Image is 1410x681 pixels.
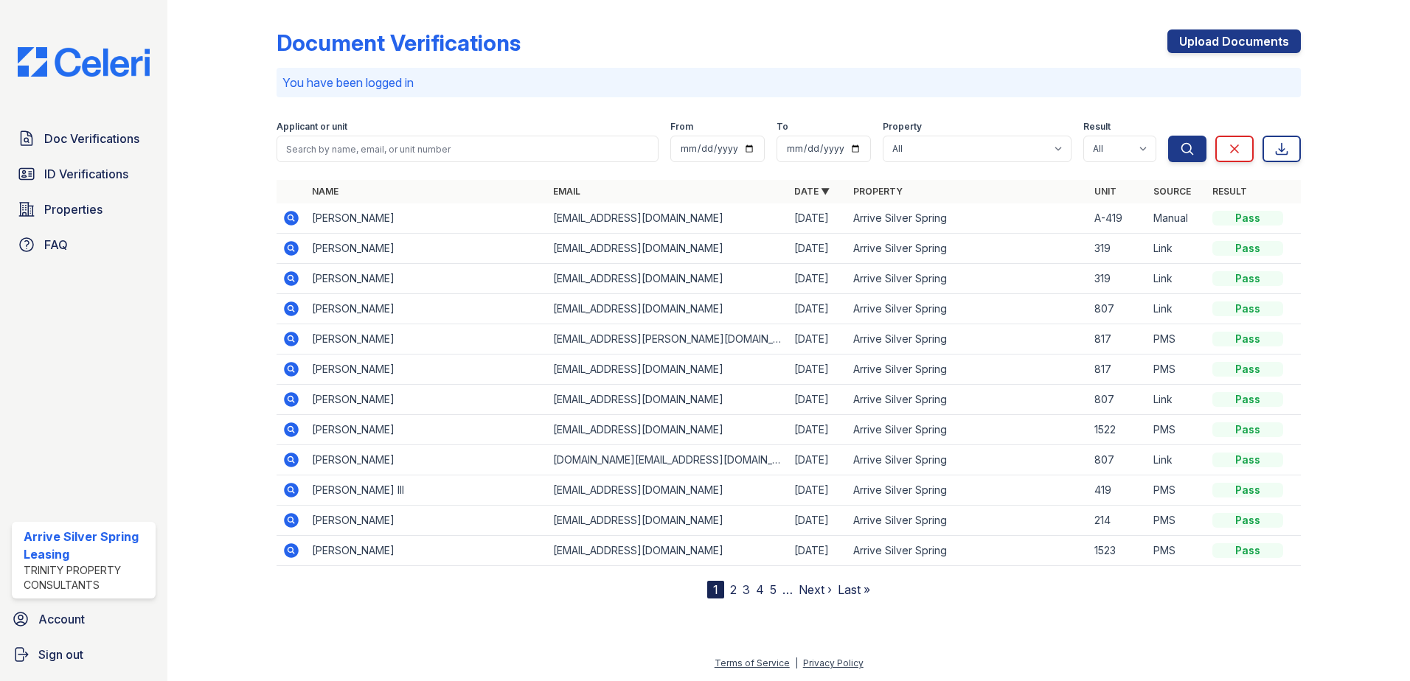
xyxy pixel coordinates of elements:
td: [PERSON_NAME] [306,294,547,324]
td: [EMAIL_ADDRESS][DOMAIN_NAME] [547,264,788,294]
span: Account [38,610,85,628]
td: [EMAIL_ADDRESS][PERSON_NAME][DOMAIN_NAME] [547,324,788,355]
td: PMS [1147,415,1206,445]
div: Pass [1212,453,1283,467]
td: 419 [1088,475,1147,506]
p: You have been logged in [282,74,1295,91]
td: PMS [1147,324,1206,355]
td: Link [1147,445,1206,475]
a: FAQ [12,230,156,259]
a: Result [1212,186,1247,197]
td: Arrive Silver Spring [847,234,1088,264]
a: ID Verifications [12,159,156,189]
td: 807 [1088,445,1147,475]
td: [EMAIL_ADDRESS][DOMAIN_NAME] [547,234,788,264]
div: Pass [1212,332,1283,346]
td: 319 [1088,264,1147,294]
td: Arrive Silver Spring [847,536,1088,566]
td: A-419 [1088,203,1147,234]
td: [EMAIL_ADDRESS][DOMAIN_NAME] [547,294,788,324]
a: Unit [1094,186,1116,197]
td: [EMAIL_ADDRESS][DOMAIN_NAME] [547,385,788,415]
td: Link [1147,234,1206,264]
div: Pass [1212,362,1283,377]
div: Pass [1212,241,1283,256]
div: Document Verifications [277,29,521,56]
td: [DATE] [788,415,847,445]
td: [DATE] [788,475,847,506]
div: Pass [1212,513,1283,528]
span: … [782,581,793,598]
a: Account [6,604,162,634]
a: Properties [12,195,156,224]
td: [PERSON_NAME] III [306,475,547,506]
div: Arrive Silver Spring Leasing [24,528,150,563]
span: ID Verifications [44,165,128,183]
button: Sign out [6,640,162,669]
a: Upload Documents [1167,29,1301,53]
div: Pass [1212,211,1283,226]
a: Terms of Service [715,657,790,668]
td: [PERSON_NAME] [306,234,547,264]
td: Arrive Silver Spring [847,264,1088,294]
td: Arrive Silver Spring [847,445,1088,475]
div: Pass [1212,543,1283,558]
td: [PERSON_NAME] [306,324,547,355]
td: [EMAIL_ADDRESS][DOMAIN_NAME] [547,355,788,385]
td: [PERSON_NAME] [306,264,547,294]
td: [DATE] [788,294,847,324]
input: Search by name, email, or unit number [277,136,659,162]
td: [EMAIL_ADDRESS][DOMAIN_NAME] [547,475,788,506]
td: [DATE] [788,536,847,566]
td: Arrive Silver Spring [847,355,1088,385]
td: [DATE] [788,506,847,536]
label: Result [1083,121,1111,133]
td: 214 [1088,506,1147,536]
td: 319 [1088,234,1147,264]
a: Property [853,186,903,197]
td: PMS [1147,355,1206,385]
td: [EMAIL_ADDRESS][DOMAIN_NAME] [547,536,788,566]
a: 3 [743,582,750,597]
td: [PERSON_NAME] [306,355,547,385]
a: Source [1153,186,1191,197]
td: [EMAIL_ADDRESS][DOMAIN_NAME] [547,415,788,445]
td: PMS [1147,536,1206,566]
a: Next › [799,582,832,597]
span: Sign out [38,646,83,663]
a: Date ▼ [794,186,830,197]
td: Link [1147,264,1206,294]
td: [PERSON_NAME] [306,203,547,234]
td: [EMAIL_ADDRESS][DOMAIN_NAME] [547,506,788,536]
div: | [795,657,798,668]
td: [PERSON_NAME] [306,445,547,475]
a: Privacy Policy [803,657,864,668]
td: Link [1147,294,1206,324]
div: Pass [1212,483,1283,497]
td: [DATE] [788,324,847,355]
td: Manual [1147,203,1206,234]
td: Arrive Silver Spring [847,506,1088,536]
a: 2 [730,582,737,597]
div: Pass [1212,422,1283,437]
a: 4 [756,582,764,597]
a: Email [553,186,580,197]
td: [DATE] [788,355,847,385]
td: [DATE] [788,203,847,234]
td: 817 [1088,324,1147,355]
td: Arrive Silver Spring [847,475,1088,506]
span: Properties [44,200,103,218]
td: [DATE] [788,385,847,415]
td: 1523 [1088,536,1147,566]
td: [PERSON_NAME] [306,415,547,445]
td: Arrive Silver Spring [847,385,1088,415]
span: FAQ [44,236,68,254]
a: 5 [770,582,777,597]
span: Doc Verifications [44,130,139,147]
td: [EMAIL_ADDRESS][DOMAIN_NAME] [547,203,788,234]
div: 1 [707,581,724,598]
div: Trinity Property Consultants [24,563,150,593]
img: CE_Logo_Blue-a8612792a0a2168367f1c8372b55b34899dd931a85d93a1a3d3e32e68fde9ad4.png [6,47,162,77]
td: 817 [1088,355,1147,385]
td: Link [1147,385,1206,415]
